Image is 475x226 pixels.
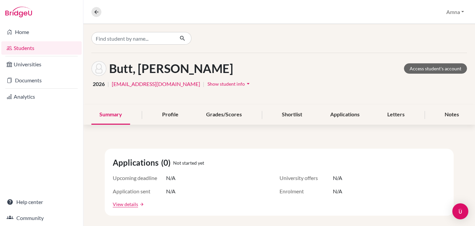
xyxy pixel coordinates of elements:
[404,63,467,74] a: Access student's account
[203,80,204,88] span: |
[443,6,467,18] button: Amna
[107,80,109,88] span: |
[112,80,200,88] a: [EMAIL_ADDRESS][DOMAIN_NAME]
[109,61,233,76] h1: Butt, [PERSON_NAME]
[91,105,130,125] div: Summary
[322,105,368,125] div: Applications
[1,25,82,39] a: Home
[280,187,333,195] span: Enrolment
[274,105,310,125] div: Shortlist
[1,195,82,209] a: Help center
[379,105,413,125] div: Letters
[1,41,82,55] a: Students
[161,157,173,169] span: (0)
[1,74,82,87] a: Documents
[1,90,82,103] a: Analytics
[1,211,82,225] a: Community
[207,81,245,87] span: Show student info
[198,105,250,125] div: Grades/Scores
[452,203,468,219] div: Open Intercom Messenger
[113,174,166,182] span: Upcoming deadline
[1,58,82,71] a: Universities
[173,159,204,166] span: Not started yet
[91,61,106,76] img: Muhammad Yousha Talib Butt's avatar
[437,105,467,125] div: Notes
[333,174,342,182] span: N/A
[138,202,144,207] a: arrow_forward
[166,174,175,182] span: N/A
[113,201,138,208] a: View details
[5,7,32,17] img: Bridge-U
[166,187,175,195] span: N/A
[154,105,186,125] div: Profile
[207,79,252,89] button: Show student infoarrow_drop_down
[333,187,342,195] span: N/A
[245,80,252,87] i: arrow_drop_down
[113,187,166,195] span: Application sent
[113,157,161,169] span: Applications
[280,174,333,182] span: University offers
[91,32,174,45] input: Find student by name...
[93,80,105,88] span: 2026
